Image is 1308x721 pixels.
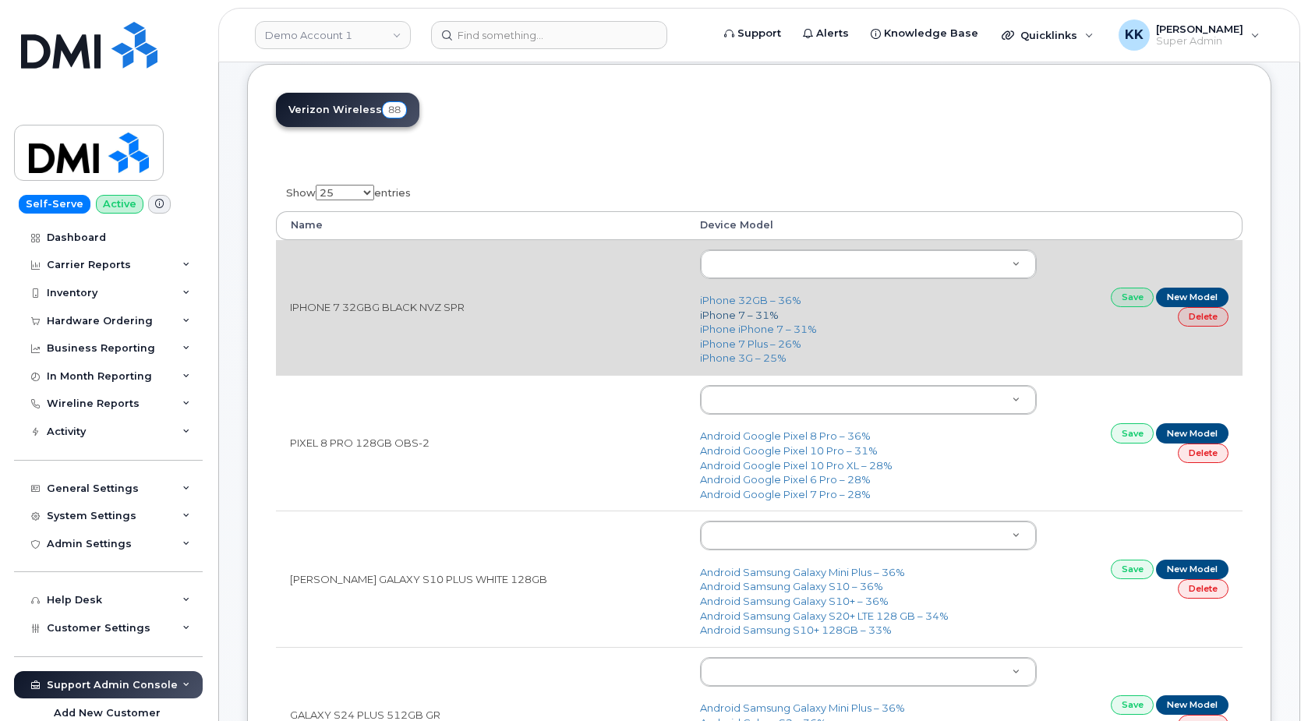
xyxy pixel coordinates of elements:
[276,375,686,511] td: PIXEL 8 PRO 128GB OBS-2
[700,429,871,442] a: Android Google Pixel 8 Pro – 36%
[1178,444,1228,463] a: Delete
[991,19,1105,51] div: Quicklinks
[1125,26,1144,44] span: KK
[686,211,1051,239] th: Device Model: activate to sort column ascending
[1156,288,1228,307] a: New Model
[276,211,686,239] th: Name: activate to sort column ascending
[700,488,871,500] a: Android Google Pixel 7 Pro – 28%
[700,624,892,636] a: Android Samsung S10+ 128GB – 33%
[382,101,407,118] span: 88
[1156,695,1228,715] a: New Model
[276,511,686,646] td: [PERSON_NAME] GALAXY S10 PLUS WHITE 128GB
[700,566,905,578] a: Android Samsung Galaxy Mini Plus – 36%
[737,26,781,41] span: Support
[1156,35,1243,48] span: Super Admin
[700,459,893,472] a: Android Google Pixel 10 Pro XL – 28%
[1111,560,1154,579] a: Save
[700,309,779,321] a: iPhone 7 – 31%
[431,21,667,49] input: Find something...
[792,18,860,49] a: Alerts
[276,175,411,206] label: Show entries
[1178,307,1228,327] a: Delete
[1020,29,1077,41] span: Quicklinks
[255,21,411,49] a: Demo Account 1
[316,185,374,200] select: Showentries
[1051,211,1243,239] th: : activate to sort column ascending
[700,444,878,457] a: Android Google Pixel 10 Pro – 31%
[700,473,871,486] a: Android Google Pixel 6 Pro – 28%
[1111,288,1154,307] a: Save
[700,323,817,335] a: iPhone iPhone 7 – 31%
[884,26,978,41] span: Knowledge Base
[1111,695,1154,715] a: Save
[1111,423,1154,443] a: Save
[700,338,801,350] a: iPhone 7 Plus – 26%
[276,93,419,127] a: Verizon Wireless88
[276,240,686,375] td: IPHONE 7 32GBG BLACK NVZ SPR
[1156,423,1228,443] a: New Model
[700,702,905,714] a: Android Samsung Galaxy Mini Plus – 36%
[1156,560,1228,579] a: New Model
[700,595,889,607] a: Android Samsung Galaxy S10+ – 36%
[1178,579,1228,599] a: Delete
[700,610,949,622] a: Android Samsung Galaxy S20+ LTE 128 GB – 34%
[1108,19,1271,51] div: Kristin Kammer-Grossman
[1156,23,1243,35] span: [PERSON_NAME]
[700,580,883,592] a: Android Samsung Galaxy S10 – 36%
[700,352,787,364] a: iPhone 3G – 25%
[713,18,792,49] a: Support
[860,18,989,49] a: Knowledge Base
[816,26,849,41] span: Alerts
[700,294,801,306] a: iPhone 32GB – 36%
